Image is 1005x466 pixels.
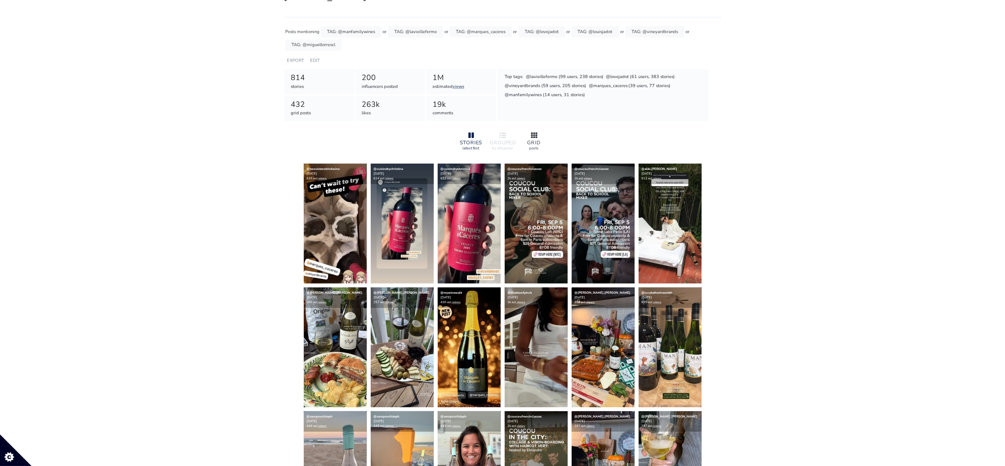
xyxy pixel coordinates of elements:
div: [DATE] 2k est. [505,411,568,432]
div: 1M [433,72,490,84]
a: views [319,176,327,181]
a: @coucoufrenchclasses [508,167,542,171]
div: [DATE] 430 est. [438,287,501,308]
a: @[PERSON_NAME].[PERSON_NAME] [575,291,631,295]
a: views [587,424,595,428]
div: TAG: @vineyardbrands [625,26,684,37]
a: @shadesofpinck [508,291,532,295]
a: @zeroproofsteph [441,414,467,419]
a: @mywinewalk [441,291,463,295]
div: GROUPED [490,140,515,145]
a: @coucoufrenchclasses [575,167,609,171]
div: 814 [291,72,348,84]
div: Top tags: [504,73,524,81]
div: likes [362,110,419,117]
div: stories [291,84,348,90]
div: [DATE] 2k est. [572,164,635,184]
div: or [383,26,387,37]
div: GRID [522,140,547,145]
a: @[PERSON_NAME].[PERSON_NAME] [374,291,430,295]
a: views [453,84,464,89]
a: views [517,300,526,304]
div: [DATE] 449 est. [371,411,434,432]
div: TAG: @manfamilywines [321,26,381,37]
div: comments [433,110,490,117]
a: EDIT [310,58,320,63]
a: @zeroproofsteph [374,414,400,419]
div: TAG: @marques_caceres [450,26,512,37]
a: EXPORT [287,58,304,63]
div: [DATE] 3k est. [505,287,568,308]
div: [DATE] 895 est. [639,287,702,308]
div: or [513,26,517,37]
div: TAG: @lavieilleferme [388,26,443,37]
div: by influencer [490,145,515,151]
a: views [654,176,662,181]
a: views [319,424,327,428]
div: [DATE] 632 est. [438,164,501,184]
div: [DATE] 297 est. [639,411,702,432]
a: @cuisinebychristina [441,167,470,171]
div: mentioning [297,26,320,37]
div: latest first [459,145,484,151]
a: views [654,300,662,304]
a: views [453,176,461,181]
div: [DATE] 286 est. [304,287,367,308]
div: TAG: @lovejadot [518,26,565,37]
a: @lucykatherinesmith [642,291,673,295]
div: or [685,26,689,37]
div: [DATE] 2k est. [505,164,568,184]
div: @marques_caceres (39 users, 77 stories) [588,82,671,90]
div: [DATE] 635 est. [304,164,367,184]
div: STORIES [459,140,484,145]
a: @coucoufrenchclasses [508,414,542,419]
a: @[PERSON_NAME].[PERSON_NAME] [642,414,698,419]
div: @lovejadot (61 users, 383 stories) [605,73,675,81]
div: [DATE] 449 est. [438,411,501,432]
div: @lavieilleferme (99 users, 238 stories) [525,73,604,81]
a: @twosistersdrinkwine [307,167,340,171]
a: views [517,424,526,428]
div: 432 [291,99,348,110]
div: [DATE] 257 est. [371,287,434,308]
a: views [517,176,526,181]
a: @cuisinebychristina [374,167,403,171]
a: views [319,300,327,304]
div: Posts [285,26,296,37]
div: TAG: @louisjadot [572,26,619,37]
a: views [386,300,394,304]
div: @manfamilywines (14 users, 31 stories) [504,91,586,99]
a: @zeroproofsteph [307,414,333,419]
div: or [566,26,570,37]
a: views [453,424,461,428]
div: TAG: @migueltorrescl [285,39,342,51]
div: [DATE] 259 est. [572,287,635,308]
a: @[PERSON_NAME].[PERSON_NAME] [575,414,631,419]
div: estimated [433,84,490,90]
a: @aliki.[PERSON_NAME] [642,167,678,171]
div: posts [522,145,547,151]
div: 263k [362,99,419,110]
a: views [386,176,394,181]
a: views [584,176,593,181]
div: 200 [362,72,419,84]
div: [DATE] 912 est. [639,164,702,184]
div: @vineyardbrands (59 users, 205 stories) [504,82,587,90]
a: views [654,424,662,428]
div: [DATE] 614 est. [371,164,434,184]
div: or [620,26,624,37]
div: [DATE] 449 est. [304,411,367,432]
div: influencers posted [362,84,419,90]
a: views [386,424,394,428]
div: [DATE] 297 est. [572,411,635,432]
div: or [444,26,448,37]
div: 19k [433,99,490,110]
a: views [587,300,595,304]
a: @[PERSON_NAME].[PERSON_NAME] [307,291,363,295]
a: views [453,300,461,304]
div: grid posts [291,110,348,117]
